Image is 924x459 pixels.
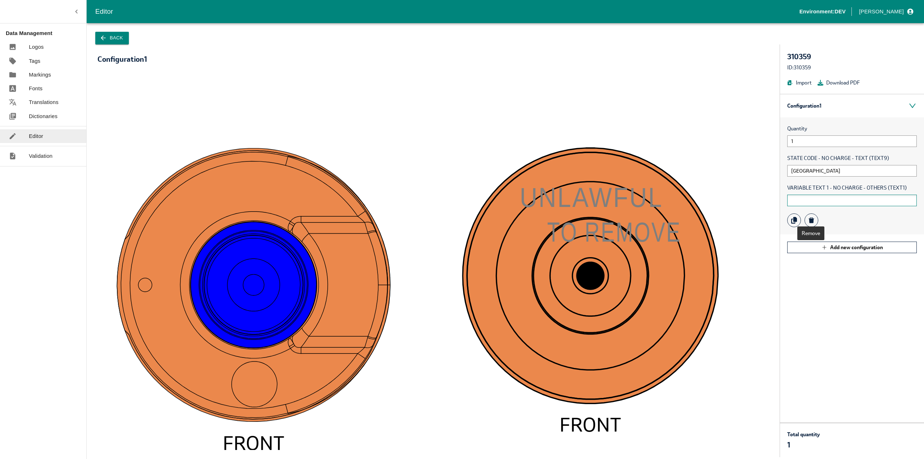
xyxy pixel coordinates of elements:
[97,55,147,63] div: Configuration 1
[780,94,924,117] div: Configuration 1
[29,112,57,120] p: Dictionaries
[29,57,40,65] p: Tags
[787,184,917,192] span: VARIABLE TEXT 1 - NO CHARGE - OTHERS (TEXT1)
[787,440,820,450] p: 1
[29,152,53,160] p: Validation
[787,430,820,438] p: Total quantity
[648,182,662,212] tspan: L
[547,217,666,247] tspan: TO REMOV
[859,8,904,16] p: [PERSON_NAME]
[223,430,284,455] tspan: FRONT
[520,182,648,212] tspan: UNLAWFU
[95,32,129,44] button: Back
[787,79,812,87] button: Import
[787,64,917,72] div: ID: 310359
[818,79,860,87] button: Download PDF
[559,412,621,437] tspan: FRONT
[787,242,917,253] button: Add new configuration
[787,125,917,133] span: Quantity
[95,6,799,17] div: Editor
[6,29,86,37] p: Data Management
[29,43,44,51] p: Logos
[787,52,917,62] div: 310359
[799,8,846,16] p: Environment: DEV
[797,226,824,240] div: Remove
[29,98,58,106] p: Translations
[29,85,43,92] p: Fonts
[856,5,915,18] button: profile
[666,217,680,247] tspan: E
[29,71,51,79] p: Markings
[29,132,43,140] p: Editor
[787,154,917,162] span: STATE CODE - NO CHARGE - TEXT (TEXT9)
